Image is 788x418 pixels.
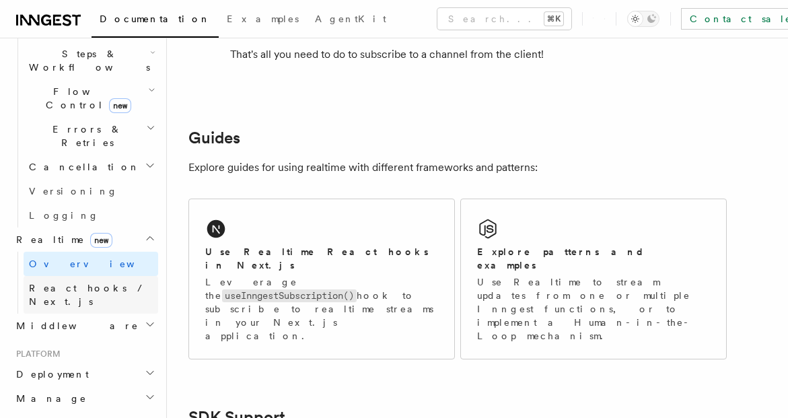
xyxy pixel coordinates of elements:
span: React hooks / Next.js [29,283,148,307]
button: Toggle dark mode [627,11,659,27]
span: Realtime [11,233,112,246]
kbd: ⌘K [544,12,563,26]
button: Search...⌘K [437,8,571,30]
div: Realtimenew [11,252,158,314]
span: Overview [29,258,168,269]
button: Errors & Retries [24,117,158,155]
span: Logging [29,210,99,221]
span: Manage [11,392,87,405]
span: new [109,98,131,113]
p: Leverage the hook to subscribe to realtime streams in your Next.js application. [205,275,438,343]
button: Deployment [11,362,158,386]
button: Flow Controlnew [24,79,158,117]
span: Documentation [100,13,211,24]
span: Middleware [11,319,139,333]
button: Cancellation [24,155,158,179]
span: Steps & Workflows [24,47,150,74]
p: Explore guides for using realtime with different frameworks and patterns: [188,158,727,177]
span: Deployment [11,368,89,381]
p: Use Realtime to stream updates from one or multiple Inngest functions, or to implement a Human-in... [477,275,710,343]
span: Cancellation [24,160,140,174]
div: Inngest Functions [11,18,158,228]
a: Documentation [92,4,219,38]
button: Steps & Workflows [24,42,158,79]
code: useInngestSubscription() [222,289,357,302]
a: Logging [24,203,158,228]
span: Versioning [29,186,118,197]
a: Examples [219,4,307,36]
p: That's all you need to do to subscribe to a channel from the client! [230,45,726,64]
span: Examples [227,13,299,24]
a: AgentKit [307,4,394,36]
a: Guides [188,129,240,147]
button: Middleware [11,314,158,338]
span: Errors & Retries [24,123,146,149]
span: AgentKit [315,13,386,24]
span: Flow Control [24,85,148,112]
button: Manage [11,386,158,411]
a: Versioning [24,179,158,203]
a: Overview [24,252,158,276]
a: Use Realtime React hooks in Next.jsLeverage theuseInngestSubscription()hook to subscribe to realt... [188,199,455,359]
span: Platform [11,349,61,359]
a: Explore patterns and examplesUse Realtime to stream updates from one or multiple Inngest function... [460,199,727,359]
button: Realtimenew [11,228,158,252]
h2: Explore patterns and examples [477,245,710,272]
a: React hooks / Next.js [24,276,158,314]
span: new [90,233,112,248]
h2: Use Realtime React hooks in Next.js [205,245,438,272]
